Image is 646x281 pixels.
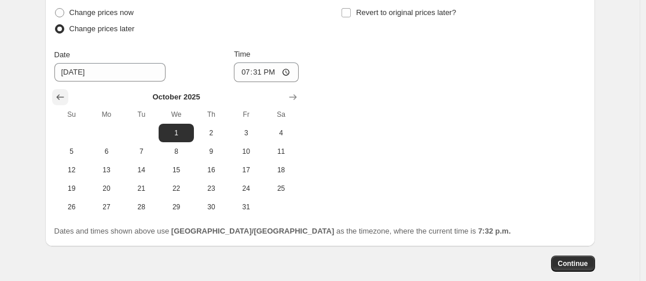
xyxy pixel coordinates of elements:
[159,124,193,142] button: Wednesday October 1 2025
[263,105,298,124] th: Saturday
[268,147,293,156] span: 11
[159,161,193,179] button: Wednesday October 15 2025
[263,124,298,142] button: Saturday October 4 2025
[194,198,229,216] button: Thursday October 30 2025
[59,184,85,193] span: 19
[129,202,154,212] span: 28
[229,161,263,179] button: Friday October 17 2025
[356,8,456,17] span: Revert to original prices later?
[159,105,193,124] th: Wednesday
[233,110,259,119] span: Fr
[59,147,85,156] span: 5
[124,179,159,198] button: Tuesday October 21 2025
[94,184,119,193] span: 20
[163,165,189,175] span: 15
[89,105,124,124] th: Monday
[159,198,193,216] button: Wednesday October 29 2025
[59,165,85,175] span: 12
[159,179,193,198] button: Wednesday October 22 2025
[194,105,229,124] th: Thursday
[229,124,263,142] button: Friday October 3 2025
[69,24,135,33] span: Change prices later
[194,124,229,142] button: Thursday October 2 2025
[263,142,298,161] button: Saturday October 11 2025
[163,202,189,212] span: 29
[551,256,595,272] button: Continue
[233,184,259,193] span: 24
[229,142,263,161] button: Friday October 10 2025
[263,161,298,179] button: Saturday October 18 2025
[194,179,229,198] button: Thursday October 23 2025
[268,184,293,193] span: 25
[234,62,299,82] input: 12:00
[199,165,224,175] span: 16
[199,147,224,156] span: 9
[124,161,159,179] button: Tuesday October 14 2025
[558,259,588,268] span: Continue
[54,198,89,216] button: Sunday October 26 2025
[159,142,193,161] button: Wednesday October 8 2025
[234,50,250,58] span: Time
[69,8,134,17] span: Change prices now
[94,165,119,175] span: 13
[94,110,119,119] span: Mo
[54,50,70,59] span: Date
[199,110,224,119] span: Th
[229,105,263,124] th: Friday
[94,202,119,212] span: 27
[59,202,85,212] span: 26
[124,105,159,124] th: Tuesday
[163,147,189,156] span: 8
[89,142,124,161] button: Monday October 6 2025
[268,128,293,138] span: 4
[54,227,511,235] span: Dates and times shown above use as the timezone, where the current time is
[171,227,334,235] b: [GEOGRAPHIC_DATA]/[GEOGRAPHIC_DATA]
[233,165,259,175] span: 17
[89,161,124,179] button: Monday October 13 2025
[194,142,229,161] button: Thursday October 9 2025
[233,202,259,212] span: 31
[229,198,263,216] button: Friday October 31 2025
[54,63,166,82] input: 9/30/2025
[129,147,154,156] span: 7
[199,184,224,193] span: 23
[54,161,89,179] button: Sunday October 12 2025
[199,202,224,212] span: 30
[229,179,263,198] button: Friday October 24 2025
[129,165,154,175] span: 14
[199,128,224,138] span: 2
[478,227,511,235] b: 7:32 p.m.
[52,89,68,105] button: Show previous month, September 2025
[163,128,189,138] span: 1
[163,184,189,193] span: 22
[268,165,293,175] span: 18
[54,142,89,161] button: Sunday October 5 2025
[124,198,159,216] button: Tuesday October 28 2025
[89,198,124,216] button: Monday October 27 2025
[89,179,124,198] button: Monday October 20 2025
[94,147,119,156] span: 6
[59,110,85,119] span: Su
[268,110,293,119] span: Sa
[233,147,259,156] span: 10
[163,110,189,119] span: We
[194,161,229,179] button: Thursday October 16 2025
[129,110,154,119] span: Tu
[233,128,259,138] span: 3
[263,179,298,198] button: Saturday October 25 2025
[54,105,89,124] th: Sunday
[129,184,154,193] span: 21
[54,179,89,198] button: Sunday October 19 2025
[124,142,159,161] button: Tuesday October 7 2025
[285,89,301,105] button: Show next month, November 2025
